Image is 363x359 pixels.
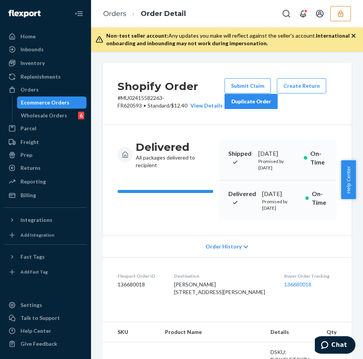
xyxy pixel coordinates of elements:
[20,33,36,40] div: Home
[341,160,356,199] button: Help Center
[225,78,271,93] button: Submit Claim
[8,10,41,17] img: Flexport logo
[118,94,225,109] p: # MU02415582263-FR620593 / $12.40
[258,158,298,171] p: Promised by [DATE]
[5,122,86,134] a: Parcel
[20,232,54,238] div: Add Integration
[5,57,86,69] a: Inventory
[97,3,192,25] ol: breadcrumbs
[225,94,278,109] button: Duplicate Order
[17,96,87,109] a: Ecommerce Orders
[20,314,60,322] div: Talk to Support
[174,281,265,295] span: [PERSON_NAME] [STREET_ADDRESS][PERSON_NAME]
[71,6,86,21] button: Close Navigation
[20,164,41,172] div: Returns
[187,102,223,109] button: View Details
[20,125,36,132] div: Parcel
[5,71,86,83] a: Replenishments
[148,102,169,109] span: Standard
[5,30,86,43] a: Home
[20,151,32,159] div: Prep
[118,78,225,94] h2: Shopify Order
[20,216,52,224] div: Integrations
[264,322,319,342] th: Details
[5,84,86,96] a: Orders
[5,229,86,241] a: Add Integration
[20,46,44,53] div: Inbounds
[21,112,67,119] div: Wholesale Orders
[20,86,39,93] div: Orders
[143,102,146,109] span: •
[5,325,86,337] a: Help Center
[284,273,336,279] dt: Buyer Order Tracking
[262,198,299,211] p: Promised by [DATE]
[258,149,298,158] div: [DATE]
[310,149,327,167] p: On-Time
[20,340,57,348] div: Give Feedback
[206,243,242,250] span: Order History
[228,149,252,167] p: Shipped
[284,281,311,288] a: 136680018
[20,269,48,275] div: Add Fast Tag
[295,6,311,21] button: Open notifications
[20,327,51,335] div: Help Center
[118,281,162,288] dd: 136680018
[118,273,162,279] dt: Flexport Order ID
[5,266,86,278] a: Add Fast Tag
[159,322,264,342] th: Product Name
[136,140,213,169] div: All packages delivered to recipient
[106,32,351,47] div: Any updates you make will reflect against the seller's account.
[5,312,86,324] button: Talk to Support
[102,322,159,342] th: SKU
[103,9,126,18] a: Orders
[174,273,272,279] dt: Destination
[262,190,299,198] div: [DATE]
[5,251,86,263] button: Fast Tags
[5,214,86,226] button: Integrations
[78,112,84,119] div: 6
[231,98,271,105] div: Duplicate Order
[141,9,186,18] a: Order Detail
[20,138,39,146] div: Freight
[21,99,69,106] div: Ecommerce Orders
[5,176,86,188] a: Reporting
[5,162,86,174] a: Returns
[5,136,86,148] a: Freight
[315,336,355,355] iframe: Opens a widget where you can chat to one of our agents
[5,43,86,55] a: Inbounds
[5,338,86,350] button: Give Feedback
[312,190,327,207] p: On-Time
[312,6,327,21] button: Open account menu
[5,189,86,201] a: Billing
[20,73,61,81] div: Replenishments
[106,32,168,39] span: Non-test seller account:
[228,190,256,207] p: Delivered
[5,299,86,311] a: Settings
[20,191,36,199] div: Billing
[20,253,45,261] div: Fast Tags
[277,78,326,93] button: Create Return
[5,149,86,161] a: Prep
[20,178,46,185] div: Reporting
[136,140,213,154] h3: Delivered
[319,322,352,342] th: Qty
[279,6,294,21] button: Open Search Box
[20,59,45,67] div: Inventory
[20,301,42,309] div: Settings
[17,109,87,122] a: Wholesale Orders6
